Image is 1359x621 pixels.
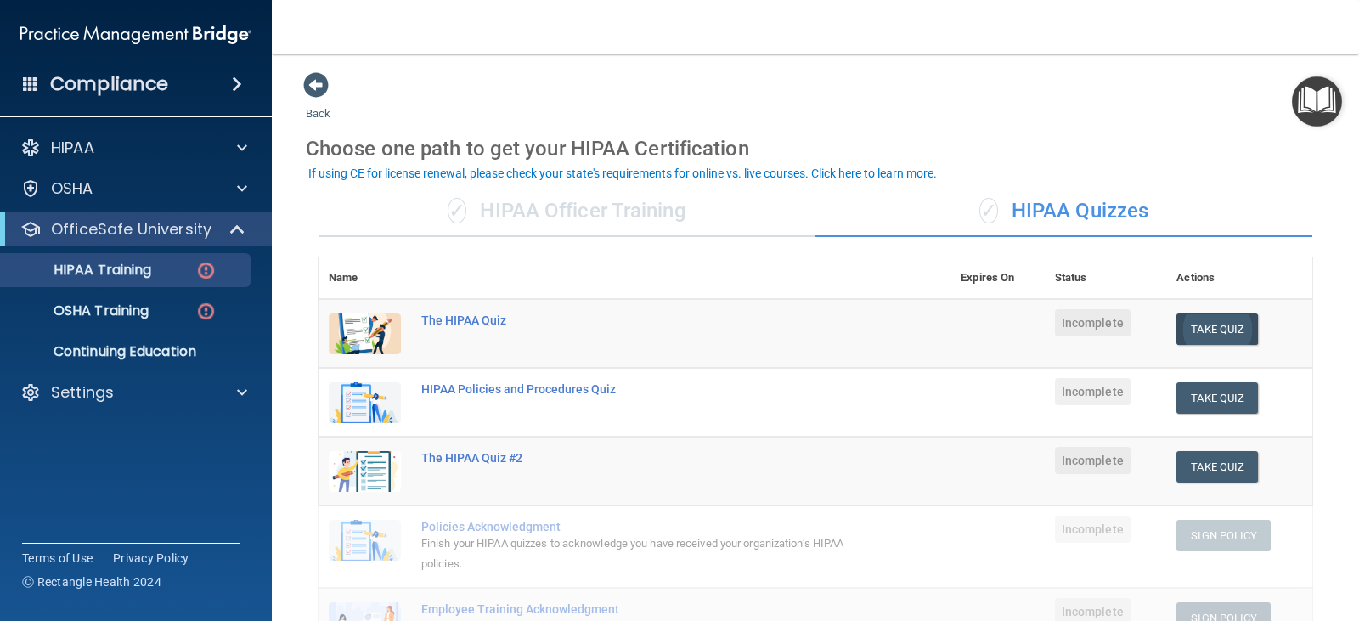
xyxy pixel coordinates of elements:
[195,301,217,322] img: danger-circle.6113f641.png
[421,602,866,616] div: Employee Training Acknowledgment
[421,382,866,396] div: HIPAA Policies and Procedures Quiz
[50,72,168,96] h4: Compliance
[51,219,211,240] p: OfficeSafe University
[11,302,149,319] p: OSHA Training
[51,178,93,199] p: OSHA
[1055,378,1131,405] span: Incomplete
[51,382,114,403] p: Settings
[448,198,466,223] span: ✓
[1176,451,1258,483] button: Take Quiz
[308,167,937,179] div: If using CE for license renewal, please check your state's requirements for online vs. live cours...
[11,262,151,279] p: HIPAA Training
[950,257,1045,299] th: Expires On
[1176,382,1258,414] button: Take Quiz
[20,219,246,240] a: OfficeSafe University
[1166,257,1312,299] th: Actions
[1055,447,1131,474] span: Incomplete
[815,186,1312,237] div: HIPAA Quizzes
[1176,313,1258,345] button: Take Quiz
[1055,309,1131,336] span: Incomplete
[20,382,247,403] a: Settings
[306,87,330,120] a: Back
[306,165,939,182] button: If using CE for license renewal, please check your state's requirements for online vs. live cours...
[195,260,217,281] img: danger-circle.6113f641.png
[421,533,866,574] div: Finish your HIPAA quizzes to acknowledge you have received your organization’s HIPAA policies.
[1045,257,1167,299] th: Status
[11,343,243,360] p: Continuing Education
[51,138,94,158] p: HIPAA
[306,124,1325,173] div: Choose one path to get your HIPAA Certification
[20,178,247,199] a: OSHA
[979,198,998,223] span: ✓
[421,313,866,327] div: The HIPAA Quiz
[113,550,189,567] a: Privacy Policy
[1176,520,1271,551] button: Sign Policy
[22,550,93,567] a: Terms of Use
[1292,76,1342,127] button: Open Resource Center
[421,520,866,533] div: Policies Acknowledgment
[319,186,815,237] div: HIPAA Officer Training
[319,257,411,299] th: Name
[20,18,251,52] img: PMB logo
[421,451,866,465] div: The HIPAA Quiz #2
[1055,516,1131,543] span: Incomplete
[22,573,161,590] span: Ⓒ Rectangle Health 2024
[20,138,247,158] a: HIPAA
